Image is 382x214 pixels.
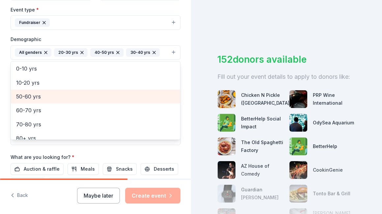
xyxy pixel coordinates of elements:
button: All genders20-30 yrs40-50 yrs30-40 yrs [11,45,180,60]
span: 0-10 yrs [16,64,175,73]
div: All genders20-30 yrs40-50 yrs30-40 yrs [11,61,180,140]
div: 20-30 yrs [54,48,88,57]
div: 40-50 yrs [90,48,123,57]
div: All genders [15,48,51,57]
span: 60-70 yrs [16,106,175,115]
span: 80+ yrs [16,134,175,142]
span: 50-60 yrs [16,92,175,101]
div: 30-40 yrs [126,48,160,57]
span: 10-20 yrs [16,78,175,87]
span: 70-80 yrs [16,120,175,129]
